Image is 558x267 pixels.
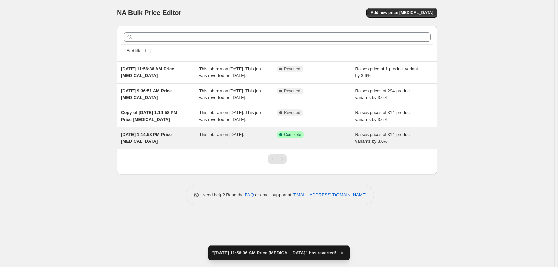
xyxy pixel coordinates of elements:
a: FAQ [245,192,254,197]
span: This job ran on [DATE]. [199,132,244,137]
button: Add new price [MEDICAL_DATA] [366,8,437,18]
span: Need help? Read the [202,192,245,197]
span: Raises prices of 314 product variants by 3.6% [355,110,411,122]
span: Raises prices of 314 product variants by 3.6% [355,132,411,144]
span: Reverted [284,110,300,115]
span: Raises prices of 294 product variants by 3.6% [355,88,411,100]
span: This job ran on [DATE]. This job was reverted on [DATE]. [199,88,261,100]
span: [DATE] 1:14:58 PM Price [MEDICAL_DATA] [121,132,172,144]
span: Copy of [DATE] 1:14:58 PM Price [MEDICAL_DATA] [121,110,177,122]
span: Reverted [284,66,300,72]
span: [DATE] 9:36:51 AM Price [MEDICAL_DATA] [121,88,172,100]
span: Reverted [284,88,300,94]
span: Raises price of 1 product variant by 3.6% [355,66,418,78]
span: "[DATE] 11:56:36 AM Price [MEDICAL_DATA]" has reverted! [212,249,336,256]
span: [DATE] 11:56:36 AM Price [MEDICAL_DATA] [121,66,174,78]
nav: Pagination [268,154,287,164]
span: NA Bulk Price Editor [117,9,181,16]
button: Add filter [124,47,151,55]
span: Add new price [MEDICAL_DATA] [371,10,433,15]
span: Complete [284,132,301,137]
span: or email support at [254,192,293,197]
a: [EMAIL_ADDRESS][DOMAIN_NAME] [293,192,367,197]
span: Add filter [127,48,143,54]
span: This job ran on [DATE]. This job was reverted on [DATE]. [199,66,261,78]
span: This job ran on [DATE]. This job was reverted on [DATE]. [199,110,261,122]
